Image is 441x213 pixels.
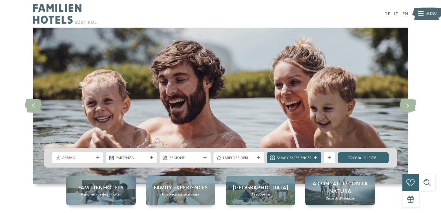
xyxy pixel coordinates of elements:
a: Cercate un hotel con piscina coperta per bambini in Alto Adige? A contatto con la natura Ricordi ... [305,176,375,205]
a: Cercate un hotel con piscina coperta per bambini in Alto Adige? Familienhotels Panoramica degli h... [66,176,136,205]
span: Menu [426,11,437,17]
span: Panoramica degli hotel [81,192,121,197]
a: EN [402,12,408,16]
a: DE [384,12,390,16]
span: A contatto con la natura [311,180,369,196]
span: Ricordi d’infanzia [326,196,355,201]
span: Partenza [116,155,147,161]
img: Cercate un hotel con piscina coperta per bambini in Alto Adige? [33,28,408,184]
span: Familienhotels [78,184,123,192]
a: Cercate un hotel con piscina coperta per bambini in Alto Adige? Family experiences Una vacanza su... [146,176,215,205]
span: Arrivo [62,155,94,161]
a: IT [394,12,398,16]
span: Regione [169,155,201,161]
span: Family experiences [154,184,208,192]
span: Da scoprire [251,192,270,197]
span: Una vacanza su misura [162,192,199,197]
a: trova l’hotel [338,152,389,163]
a: Cercate un hotel con piscina coperta per bambini in Alto Adige? [GEOGRAPHIC_DATA] Da scoprire [226,176,295,205]
span: I miei desideri [223,155,254,161]
span: Family Experiences [277,155,311,161]
span: [GEOGRAPHIC_DATA] [233,184,288,192]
